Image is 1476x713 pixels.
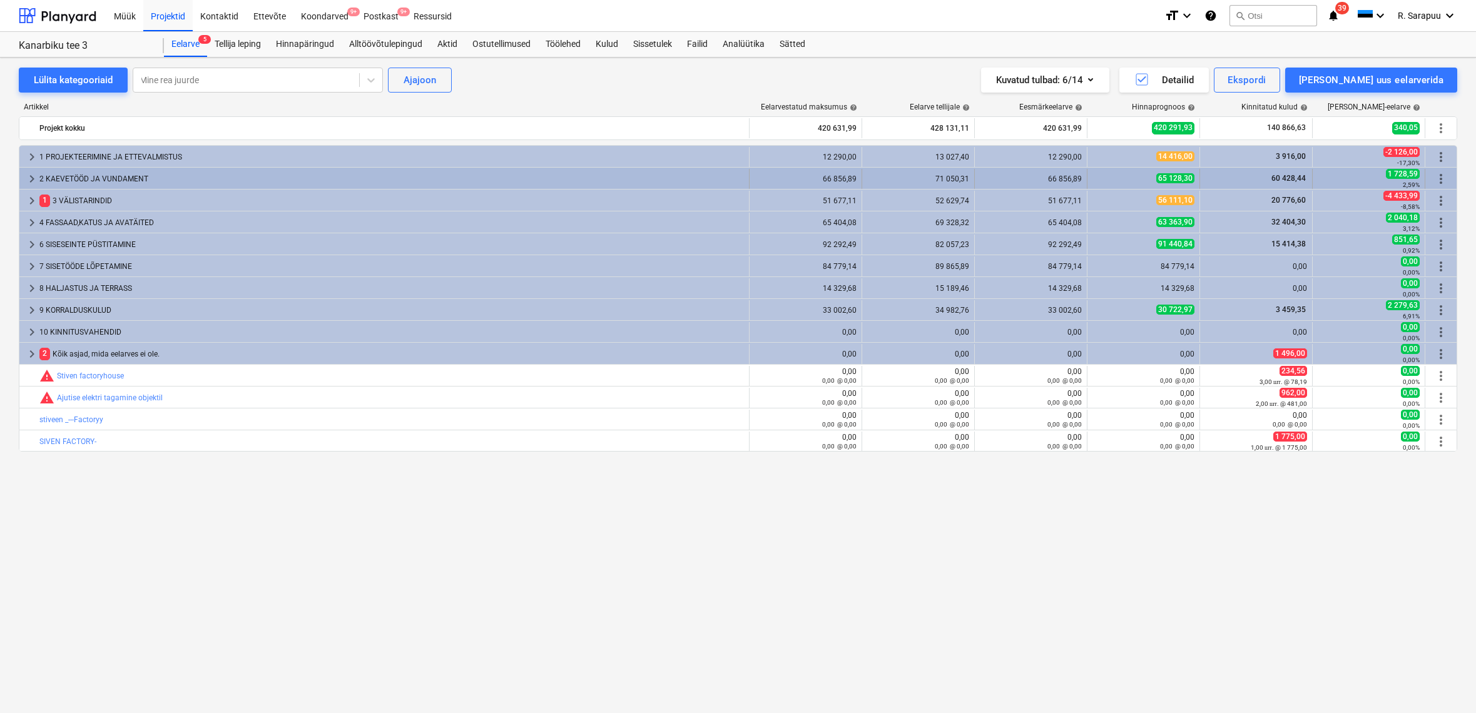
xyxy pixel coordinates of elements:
[822,377,857,384] small: 0,00 @ 0,00
[1403,356,1420,363] small: 0,00%
[1392,235,1420,245] span: 851,65
[1019,103,1082,111] div: Eesmärkeelarve
[935,421,969,428] small: 0,00 @ 0,00
[1433,237,1448,252] span: Rohkem tegevusi
[626,32,679,57] a: Sissetulek
[867,433,969,450] div: 0,00
[1160,443,1194,450] small: 0,00 @ 0,00
[465,32,538,57] a: Ostutellimused
[1433,390,1448,405] span: Rohkem tegevusi
[755,367,857,385] div: 0,00
[39,322,744,342] div: 10 KINNITUSVAHENDID
[980,284,1082,293] div: 14 329,68
[867,350,969,358] div: 0,00
[772,32,813,57] a: Sätted
[960,104,970,111] span: help
[1373,8,1388,23] i: keyboard_arrow_down
[1433,434,1448,449] span: Rohkem tegevusi
[1092,284,1194,293] div: 14 329,68
[1275,305,1307,314] span: 3 459,35
[867,218,969,227] div: 69 328,32
[1401,410,1420,420] span: 0,00
[1270,240,1307,248] span: 15 414,38
[1403,400,1420,407] small: 0,00%
[980,350,1082,358] div: 0,00
[980,218,1082,227] div: 65 404,08
[867,389,969,407] div: 0,00
[1241,103,1308,111] div: Kinnitatud kulud
[1433,303,1448,318] span: Rohkem tegevusi
[1229,5,1317,26] button: Otsi
[1403,269,1420,276] small: 0,00%
[164,32,207,57] div: Eelarve
[867,174,969,183] div: 71 050,31
[1047,399,1082,406] small: 0,00 @ 0,00
[1433,325,1448,340] span: Rohkem tegevusi
[1092,262,1194,271] div: 84 779,14
[1401,388,1420,398] span: 0,00
[980,262,1082,271] div: 84 779,14
[980,196,1082,205] div: 51 677,11
[24,281,39,296] span: keyboard_arrow_right
[1410,104,1420,111] span: help
[980,240,1082,249] div: 92 292,49
[39,390,54,405] span: Seotud kulud ületavad prognoosi
[57,372,124,380] a: Stiven factoryhouse
[980,433,1082,450] div: 0,00
[1442,8,1457,23] i: keyboard_arrow_down
[164,32,207,57] a: Eelarve5
[981,68,1109,93] button: Kuvatud tulbad:6/14
[1386,169,1420,179] span: 1 728,59
[1152,122,1194,134] span: 420 291,93
[388,68,452,93] button: Ajajoon
[1383,147,1420,157] span: -2 126,00
[1298,104,1308,111] span: help
[39,256,744,276] div: 7 SISETÖÖDE LÕPETAMINE
[347,8,360,16] span: 9+
[867,262,969,271] div: 89 865,89
[755,411,857,428] div: 0,00
[538,32,588,57] a: Töölehed
[755,174,857,183] div: 66 856,89
[1132,103,1195,111] div: Hinnaprognoos
[1403,181,1420,188] small: 2,59%
[755,350,857,358] div: 0,00
[1397,159,1420,166] small: -17,30%
[1403,422,1420,429] small: 0,00%
[1328,103,1420,111] div: [PERSON_NAME]-eelarve
[1285,68,1457,93] button: [PERSON_NAME] uus eelarverida
[755,218,857,227] div: 65 404,08
[342,32,430,57] a: Alltöövõtulepingud
[1413,653,1476,713] div: Chat Widget
[755,118,857,138] div: 420 631,99
[679,32,715,57] a: Failid
[1047,377,1082,384] small: 0,00 @ 0,00
[761,103,857,111] div: Eelarvestatud maksumus
[588,32,626,57] a: Kulud
[1156,151,1194,161] span: 14 416,00
[1392,122,1420,134] span: 340,05
[1403,313,1420,320] small: 6,91%
[867,240,969,249] div: 82 057,23
[1401,256,1420,266] span: 0,00
[39,437,96,446] a: SIVEN FACTORY-
[1119,68,1209,93] button: Detailid
[1156,195,1194,205] span: 56 111,10
[1433,215,1448,230] span: Rohkem tegevusi
[19,39,149,53] div: Kanarbiku tee 3
[34,72,113,88] div: Lülita kategooriaid
[24,259,39,274] span: keyboard_arrow_right
[755,433,857,450] div: 0,00
[1228,72,1266,88] div: Ekspordi
[1327,8,1340,23] i: notifications
[39,235,744,255] div: 6 SISESEINTE PÜSTITAMINE
[1401,278,1420,288] span: 0,00
[1156,217,1194,227] span: 63 363,90
[430,32,465,57] a: Aktid
[39,348,50,360] span: 2
[847,104,857,111] span: help
[755,328,857,336] div: 0,00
